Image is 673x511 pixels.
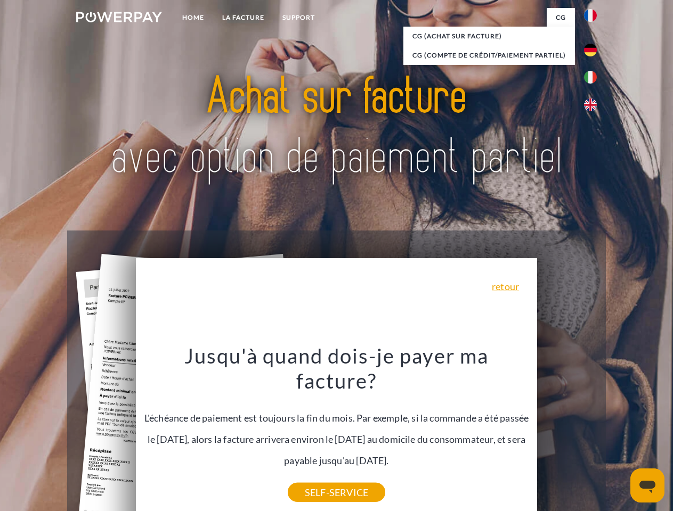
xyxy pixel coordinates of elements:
[273,8,324,27] a: Support
[547,8,575,27] a: CG
[76,12,162,22] img: logo-powerpay-white.svg
[102,51,571,204] img: title-powerpay_fr.svg
[288,483,385,502] a: SELF-SERVICE
[142,343,531,492] div: L'échéance de paiement est toujours la fin du mois. Par exemple, si la commande a été passée le [...
[630,468,664,502] iframe: Bouton de lancement de la fenêtre de messagerie
[584,44,597,56] img: de
[403,27,575,46] a: CG (achat sur facture)
[213,8,273,27] a: LA FACTURE
[142,343,531,394] h3: Jusqu'à quand dois-je payer ma facture?
[584,98,597,111] img: en
[584,9,597,22] img: fr
[492,282,519,291] a: retour
[584,71,597,84] img: it
[403,46,575,65] a: CG (Compte de crédit/paiement partiel)
[173,8,213,27] a: Home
